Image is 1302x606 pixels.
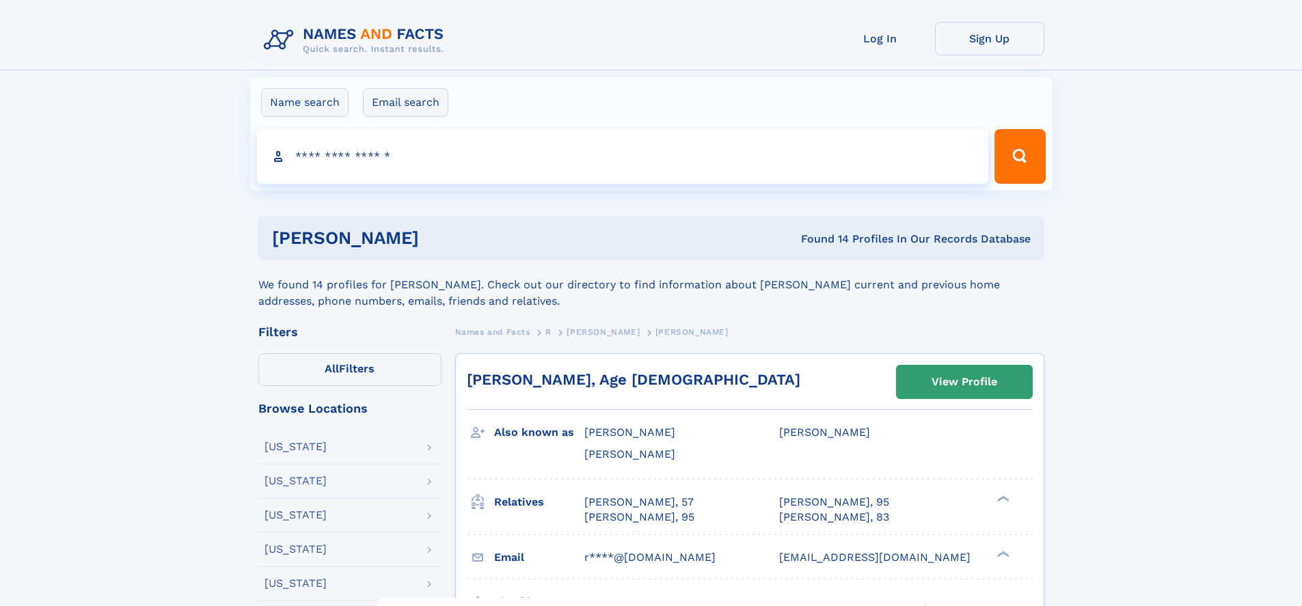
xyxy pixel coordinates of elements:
a: Names and Facts [455,323,530,340]
div: View Profile [932,366,997,398]
span: All [325,362,339,375]
label: Filters [258,353,442,386]
span: R [545,327,552,337]
a: [PERSON_NAME], 83 [779,510,889,525]
a: R [545,323,552,340]
div: We found 14 profiles for [PERSON_NAME]. Check out our directory to find information about [PERSON... [258,260,1044,309]
div: ❯ [994,494,1010,503]
a: [PERSON_NAME], Age [DEMOGRAPHIC_DATA] [467,371,800,388]
span: [EMAIL_ADDRESS][DOMAIN_NAME] [779,551,971,564]
a: [PERSON_NAME], 95 [779,495,889,510]
div: [US_STATE] [265,510,327,521]
span: [PERSON_NAME] [567,327,640,337]
span: [PERSON_NAME] [655,327,729,337]
a: [PERSON_NAME] [567,323,640,340]
a: [PERSON_NAME], 57 [584,495,694,510]
a: Log In [826,22,935,55]
div: ❯ [994,549,1010,558]
label: Name search [261,88,349,117]
span: [PERSON_NAME] [584,426,675,439]
div: Found 14 Profiles In Our Records Database [610,232,1031,247]
label: Email search [363,88,448,117]
h3: Also known as [494,421,584,444]
h3: Email [494,546,584,569]
div: [US_STATE] [265,441,327,452]
h3: Relatives [494,491,584,514]
div: Filters [258,326,442,338]
a: [PERSON_NAME], 95 [584,510,694,525]
div: [US_STATE] [265,578,327,589]
div: Browse Locations [258,402,442,415]
img: Logo Names and Facts [258,22,455,59]
a: View Profile [897,366,1032,398]
h1: [PERSON_NAME] [272,230,610,247]
span: [PERSON_NAME] [779,426,870,439]
div: [US_STATE] [265,544,327,555]
a: Sign Up [935,22,1044,55]
div: [US_STATE] [265,476,327,486]
input: search input [257,129,989,184]
span: [PERSON_NAME] [584,447,675,460]
button: Search Button [994,129,1045,184]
